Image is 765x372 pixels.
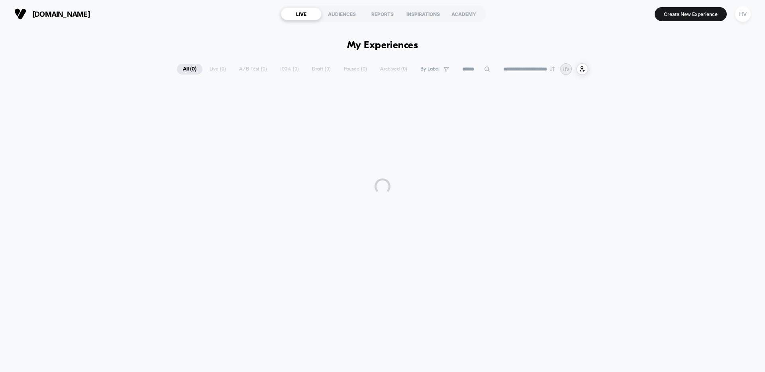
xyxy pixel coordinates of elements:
div: LIVE [281,8,322,20]
div: INSPIRATIONS [403,8,443,20]
span: All ( 0 ) [177,64,202,74]
button: Create New Experience [655,7,727,21]
span: By Label [420,66,439,72]
p: HV [563,66,569,72]
div: REPORTS [362,8,403,20]
button: [DOMAIN_NAME] [12,8,92,20]
div: ACADEMY [443,8,484,20]
img: Visually logo [14,8,26,20]
div: AUDIENCES [322,8,362,20]
div: HV [735,6,751,22]
span: [DOMAIN_NAME] [32,10,90,18]
button: HV [733,6,753,22]
img: end [550,67,555,71]
h1: My Experiences [347,40,418,51]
